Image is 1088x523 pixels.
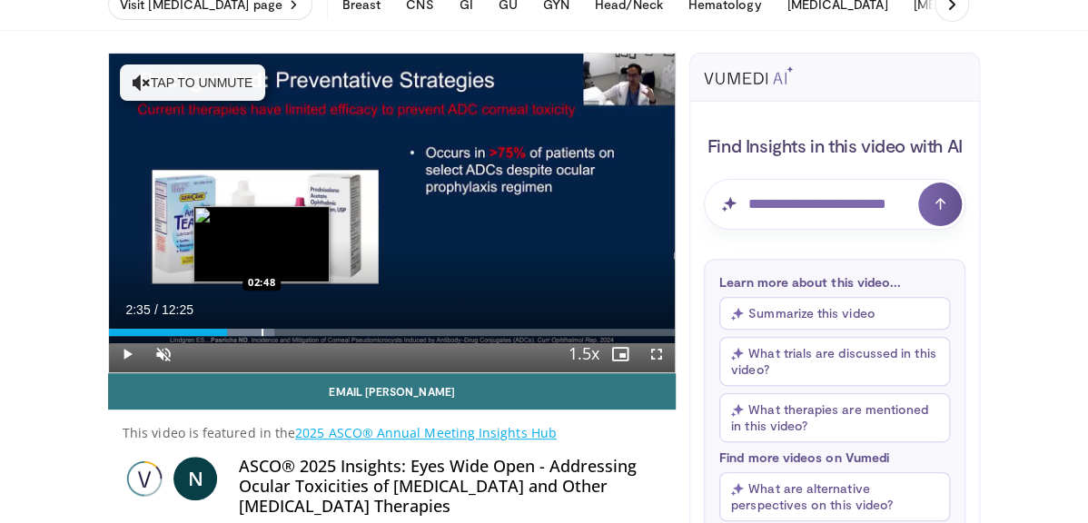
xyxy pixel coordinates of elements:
[173,457,217,500] a: N
[704,133,965,157] h4: Find Insights in this video with AI
[154,302,158,317] span: /
[638,336,675,372] button: Fullscreen
[719,337,950,386] button: What trials are discussed in this video?
[704,66,793,84] img: vumedi-ai-logo.svg
[719,472,950,521] button: What are alternative perspectives on this video?
[566,336,602,372] button: Playback Rate
[602,336,638,372] button: Enable picture-in-picture mode
[193,206,330,282] img: image.jpeg
[109,336,145,372] button: Play
[719,393,950,442] button: What therapies are mentioned in this video?
[239,457,661,516] h4: ASCO® 2025 Insights: Eyes Wide Open - Addressing Ocular Toxicities of [MEDICAL_DATA] and Other [M...
[145,336,182,372] button: Unmute
[125,302,150,317] span: 2:35
[719,274,950,290] p: Learn more about this video...
[109,54,675,372] video-js: Video Player
[295,424,557,441] a: 2025 ASCO® Annual Meeting Insights Hub
[120,64,265,101] button: Tap to unmute
[123,457,166,500] img: 2025 ASCO® Annual Meeting Insights Hub
[109,329,675,336] div: Progress Bar
[719,297,950,330] button: Summarize this video
[162,302,193,317] span: 12:25
[719,449,950,465] p: Find more videos on Vumedi
[108,373,676,410] a: Email [PERSON_NAME]
[123,424,661,442] p: This video is featured in the
[704,179,965,230] input: Question for AI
